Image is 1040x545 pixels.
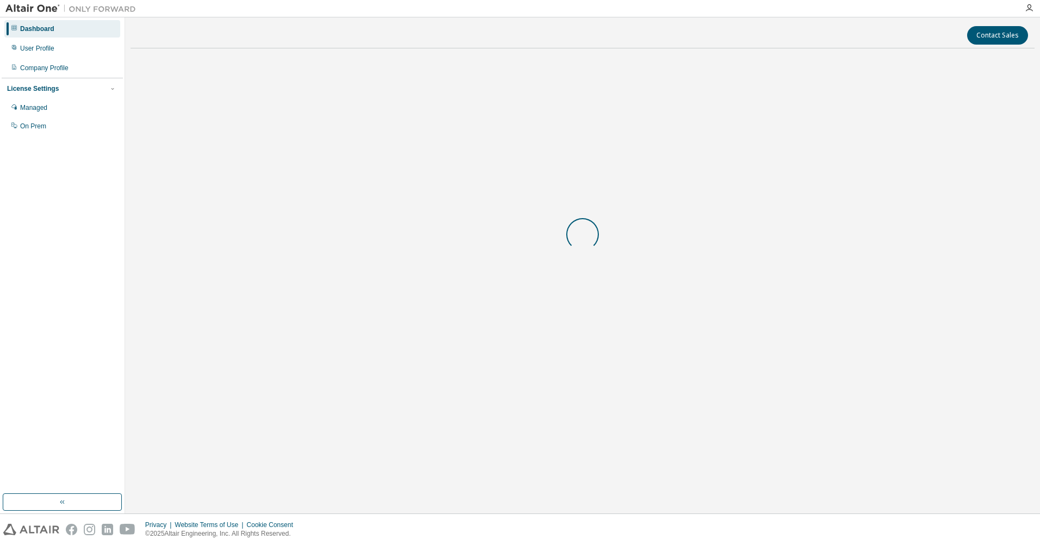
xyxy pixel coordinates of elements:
div: Website Terms of Use [175,521,246,529]
div: License Settings [7,84,59,93]
img: Altair One [5,3,141,14]
div: On Prem [20,122,46,131]
div: Company Profile [20,64,69,72]
img: facebook.svg [66,524,77,535]
div: Privacy [145,521,175,529]
div: Cookie Consent [246,521,299,529]
div: Dashboard [20,24,54,33]
img: altair_logo.svg [3,524,59,535]
p: © 2025 Altair Engineering, Inc. All Rights Reserved. [145,529,300,538]
img: youtube.svg [120,524,135,535]
button: Contact Sales [967,26,1028,45]
img: linkedin.svg [102,524,113,535]
div: User Profile [20,44,54,53]
div: Managed [20,103,47,112]
img: instagram.svg [84,524,95,535]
